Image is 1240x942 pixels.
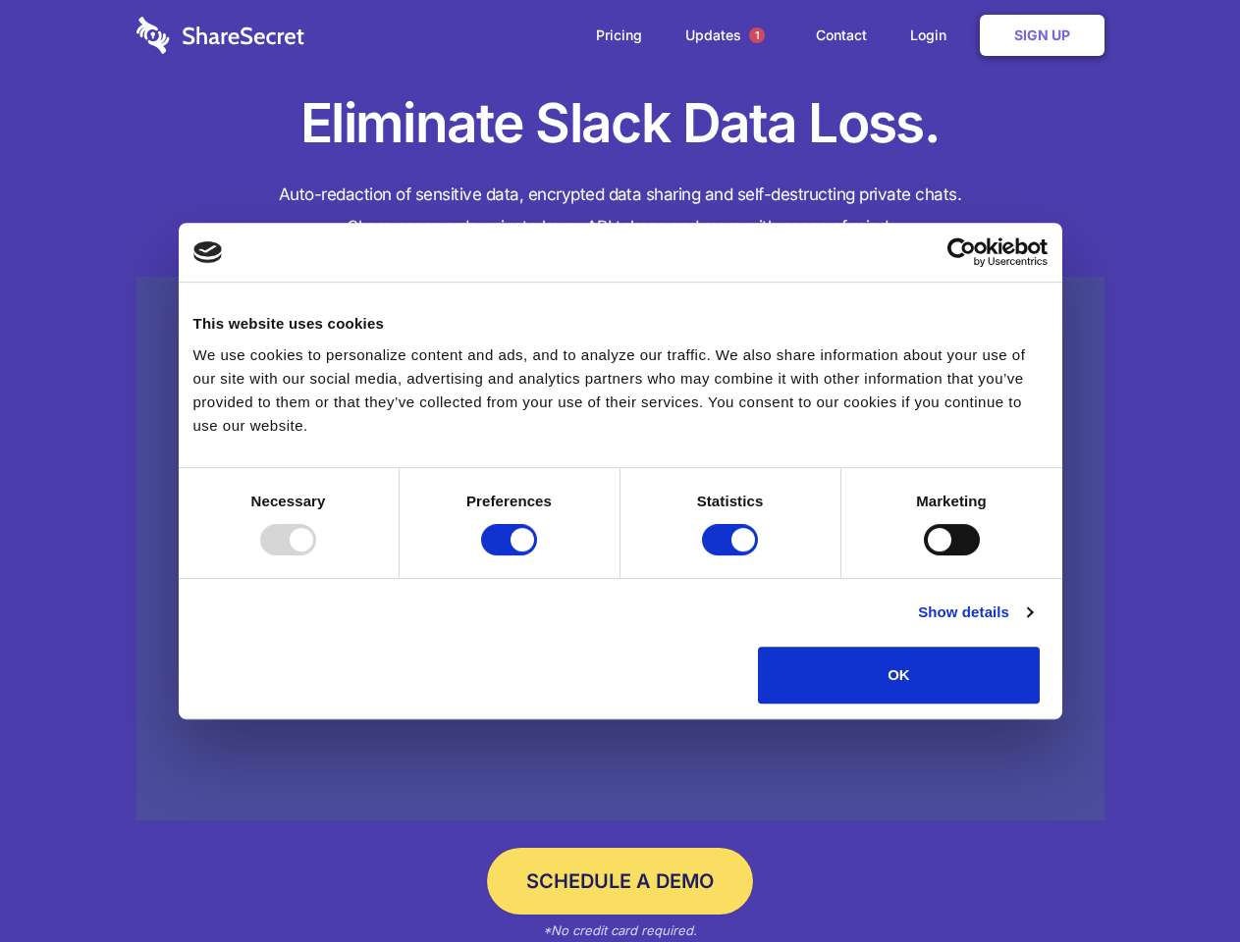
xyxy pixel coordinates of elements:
div: We use cookies to personalize content and ads, and to analyze our traffic. We also share informat... [193,343,1048,438]
strong: Necessary [251,493,326,509]
div: This website uses cookies [193,312,1048,336]
a: Show details [918,601,1032,624]
strong: Preferences [466,493,552,509]
a: Usercentrics Cookiebot - opens in a new window [876,237,1048,267]
a: Pricing [576,5,662,66]
a: Contact [796,5,887,66]
a: Sign Up [980,15,1105,56]
span: 1 [749,27,765,43]
img: logo [193,241,223,263]
a: Login [890,5,976,66]
h4: Auto-redaction of sensitive data, encrypted data sharing and self-destructing private chats. Shar... [136,179,1105,243]
a: Schedule a Demo [487,848,753,915]
a: Wistia video thumbnail [136,277,1105,821]
h1: Eliminate Slack Data Loss. [136,88,1105,159]
img: logo-wordmark-white-trans-d4663122ce5f474addd5e946df7df03e33cb6a1c49d2221995e7729f52c070b2.svg [136,17,304,54]
strong: Marketing [916,493,987,509]
strong: Statistics [697,493,764,509]
em: *No credit card required. [543,922,697,938]
button: OK [758,647,1040,704]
